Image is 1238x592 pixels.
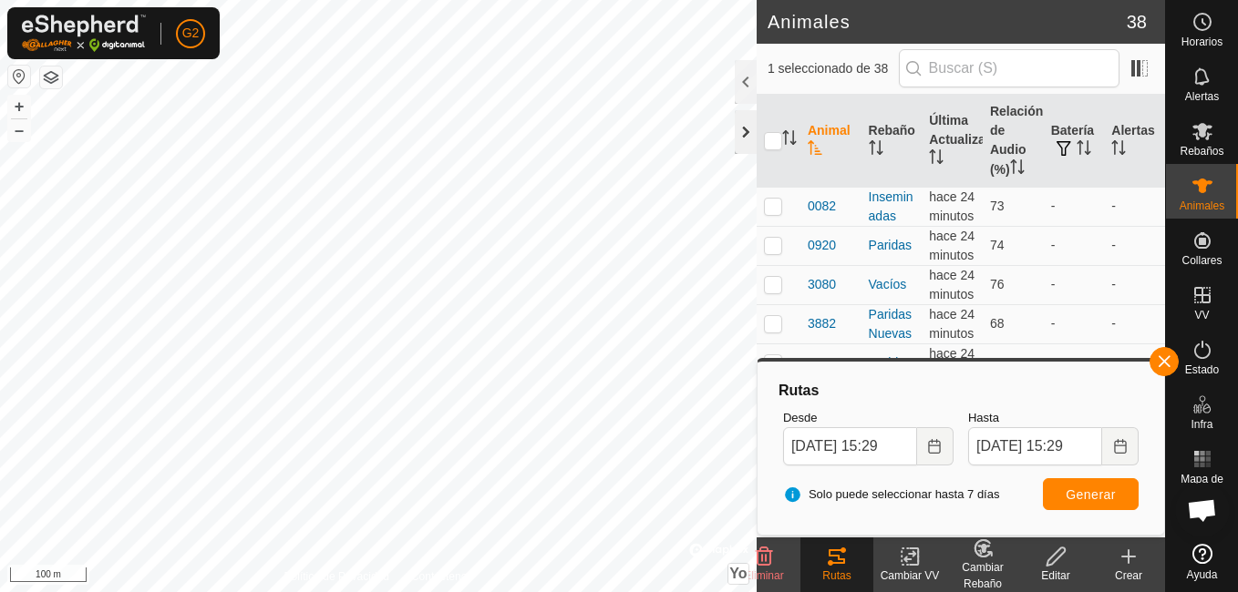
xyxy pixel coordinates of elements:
span: 3 oct 2025, 15:06 [929,307,975,341]
span: 69 [990,355,1005,370]
span: Estado [1185,364,1219,375]
button: + [8,96,30,117]
img: Logo Gallagher [22,15,146,52]
div: Cambiar VV [873,567,946,584]
button: Yo [728,564,748,584]
button: Capas del Mapa [40,66,62,88]
p-sorticon: Activar para ordenar [1077,143,1091,158]
label: Desde [783,409,954,427]
span: Eliminar [744,569,783,582]
span: 3 oct 2025, 15:07 [929,503,975,536]
span: 0920 [808,236,836,255]
a: Política de Privacidad [284,568,389,585]
p-sorticon: Activar para ordenar [869,143,883,158]
span: Solo puede seleccionar hasta 7 días [783,485,1000,504]
a: Ayuda [1166,536,1238,587]
span: Infra [1191,419,1212,430]
span: Alertas [1185,91,1219,102]
span: Yo [729,566,747,581]
span: 3 oct 2025, 15:06 [929,346,975,380]
p-sorticon: Activar para ordenar [1010,162,1025,177]
p-sorticon: Activar para ordenar [1111,143,1126,158]
span: 4571 [808,353,836,373]
button: Elija la fecha [917,427,954,465]
span: Animales [1180,200,1224,211]
font: Batería [1051,123,1094,138]
font: Alertas [1111,123,1154,138]
span: Horarios [1181,36,1223,47]
span: Collares [1181,255,1222,266]
div: Crear [1092,567,1165,584]
td: - [1104,187,1165,226]
td: - [1104,265,1165,304]
span: 1 seleccionado de 38 [768,59,899,78]
p-sorticon: Activar para ordenar [782,133,797,148]
span: 38 [1127,8,1147,36]
td: - [1104,226,1165,265]
input: Buscar (S) [899,49,1119,87]
p-sorticon: Activar para ordenar [929,152,944,167]
h2: Animales [768,11,1127,33]
div: Rutas [800,567,873,584]
div: Paridas [869,236,915,255]
p-sorticon: Activar para ordenar [808,143,822,158]
a: Contáctenos [411,568,472,585]
font: Última Actualización [929,113,1011,147]
div: Editar [1019,567,1092,584]
td: - [1044,187,1105,226]
div: Rutas [776,380,1146,402]
div: Cambiar Rebaño [946,559,1019,592]
span: 3 oct 2025, 15:06 [929,189,975,223]
td: - [1104,343,1165,383]
button: – [8,119,30,141]
span: Ayuda [1187,569,1218,580]
td: - [1044,265,1105,304]
span: Mapa de Calor [1171,474,1233,495]
font: Rebaño [869,123,915,138]
span: 3882 [808,314,836,333]
div: Paridas [869,353,915,373]
span: 3 oct 2025, 15:06 [929,268,975,301]
span: Rebaños [1180,146,1223,157]
span: G2 [182,24,200,43]
span: 3080 [808,275,836,294]
div: Inseminadas [869,188,915,226]
div: Chat abierto [1175,483,1230,537]
button: Generar [1043,478,1139,510]
span: 73 [990,199,1005,213]
td: - [1104,304,1165,343]
td: - [1044,343,1105,383]
span: VV [1194,310,1209,321]
span: 3 oct 2025, 15:06 [929,229,975,262]
button: Restablecer Mapa [8,66,30,87]
span: 68 [990,316,1005,331]
span: 76 [990,277,1005,291]
td: - [1044,304,1105,343]
td: - [1044,226,1105,265]
font: Animal [808,123,851,138]
span: 74 [990,238,1005,252]
font: Relación de Audio (%) [990,104,1043,177]
div: Paridas Nuevas [869,305,915,343]
button: Elija la fecha [1102,427,1139,465]
span: 0082 [808,197,836,216]
div: Vacíos [869,275,915,294]
span: Generar [1066,487,1116,502]
label: Hasta [968,409,1139,427]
